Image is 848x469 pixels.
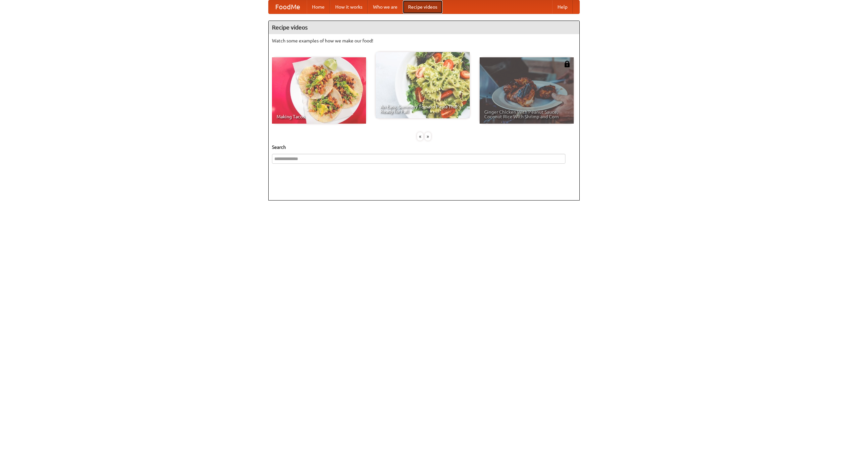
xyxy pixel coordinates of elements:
a: Home [307,0,330,14]
span: An Easy, Summery Tomato Pasta That's Ready for Fall [380,104,465,114]
h5: Search [272,144,576,150]
div: « [417,132,423,141]
a: FoodMe [269,0,307,14]
a: An Easy, Summery Tomato Pasta That's Ready for Fall [376,52,470,118]
a: Making Tacos [272,57,366,124]
a: Who we are [368,0,403,14]
img: 483408.png [564,61,570,67]
div: » [425,132,431,141]
span: Making Tacos [277,114,361,119]
h4: Recipe videos [269,21,579,34]
a: Help [552,0,573,14]
a: How it works [330,0,368,14]
p: Watch some examples of how we make our food! [272,37,576,44]
a: Recipe videos [403,0,443,14]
